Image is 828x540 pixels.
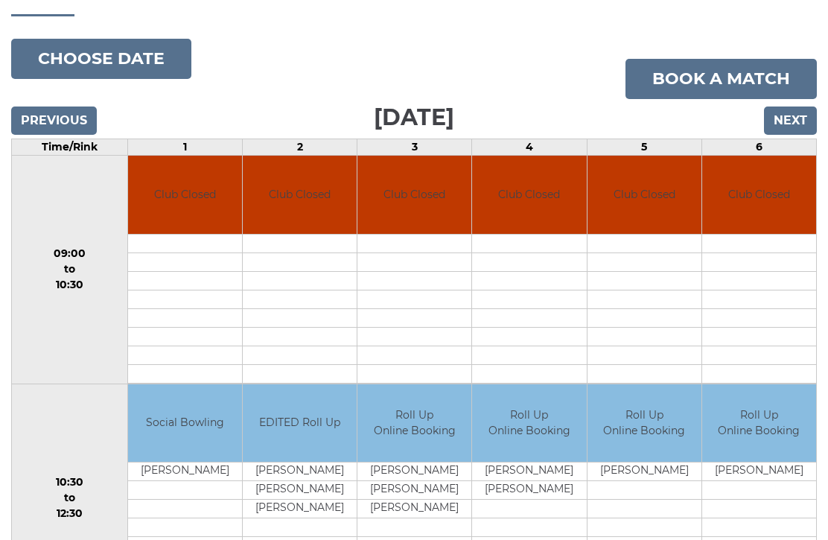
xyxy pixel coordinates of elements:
td: [PERSON_NAME] [128,463,242,481]
td: 5 [587,139,701,156]
td: 2 [242,139,357,156]
td: [PERSON_NAME] [357,481,471,500]
td: [PERSON_NAME] [243,481,357,500]
td: Club Closed [702,156,816,234]
input: Next [764,107,817,135]
td: [PERSON_NAME] [472,463,586,481]
td: [PERSON_NAME] [243,463,357,481]
td: [PERSON_NAME] [587,463,701,481]
button: Choose date [11,39,191,79]
a: Book a match [625,59,817,99]
td: Roll Up Online Booking [472,384,586,463]
td: Roll Up Online Booking [357,384,471,463]
td: 1 [127,139,242,156]
td: Club Closed [243,156,357,234]
td: Roll Up Online Booking [702,384,816,463]
td: Time/Rink [12,139,128,156]
td: EDITED Roll Up [243,384,357,463]
td: [PERSON_NAME] [472,481,586,500]
td: Club Closed [357,156,471,234]
td: 6 [701,139,816,156]
td: [PERSON_NAME] [357,463,471,481]
td: 4 [472,139,587,156]
td: 09:00 to 10:30 [12,156,128,384]
td: Club Closed [472,156,586,234]
td: 3 [357,139,472,156]
td: Social Bowling [128,384,242,463]
td: [PERSON_NAME] [357,500,471,518]
td: [PERSON_NAME] [243,500,357,518]
input: Previous [11,107,97,135]
td: Club Closed [128,156,242,234]
td: Roll Up Online Booking [587,384,701,463]
td: [PERSON_NAME] [702,463,816,481]
td: Club Closed [587,156,701,234]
